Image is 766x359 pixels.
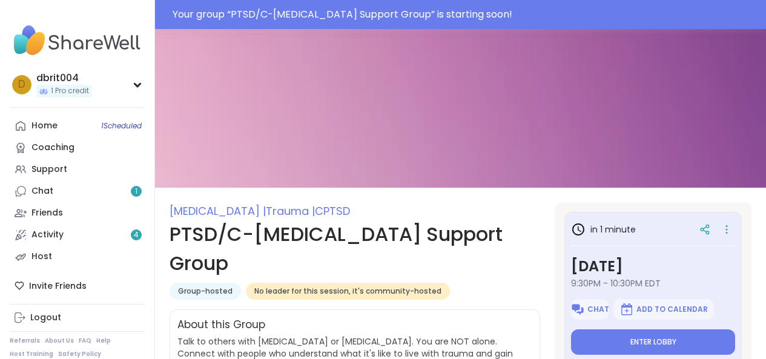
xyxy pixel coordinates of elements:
span: 4 [134,230,139,240]
img: ShareWell Logomark [570,302,585,317]
a: Host Training [10,350,53,358]
span: d [18,77,25,93]
a: Help [96,337,111,345]
div: dbrit004 [36,71,91,85]
button: Chat [571,299,609,320]
a: Host [10,246,145,268]
h1: PTSD/C-[MEDICAL_DATA] Support Group [170,220,540,278]
img: ShareWell Nav Logo [10,19,145,62]
a: Chat1 [10,180,145,202]
span: Enter lobby [630,337,676,347]
a: Activity4 [10,224,145,246]
span: Trauma | [266,203,315,219]
button: Add to Calendar [613,299,714,320]
button: Enter lobby [571,329,735,355]
a: FAQ [79,337,91,345]
a: Logout [10,307,145,329]
a: About Us [45,337,74,345]
span: Group-hosted [178,286,233,296]
span: 1 [135,186,137,197]
a: Referrals [10,337,40,345]
div: Friends [31,207,63,219]
div: Invite Friends [10,275,145,297]
h3: [DATE] [571,255,735,277]
div: Activity [31,229,64,241]
a: Coaching [10,137,145,159]
div: Logout [30,312,61,324]
span: 1 Pro credit [51,86,89,96]
a: Friends [10,202,145,224]
div: Chat [31,185,53,197]
span: 9:30PM - 10:30PM EDT [571,277,735,289]
span: Chat [587,305,609,314]
div: Support [31,163,67,176]
span: Add to Calendar [636,305,708,314]
span: [MEDICAL_DATA] | [170,203,266,219]
img: PTSD/C-PTSD Support Group cover image [155,29,766,188]
span: 1 Scheduled [101,121,142,131]
h3: in 1 minute [571,222,636,237]
div: Coaching [31,142,74,154]
a: Support [10,159,145,180]
span: CPTSD [315,203,350,219]
span: No leader for this session, it's community-hosted [254,286,441,296]
img: ShareWell Logomark [619,302,634,317]
a: Safety Policy [58,350,101,358]
a: Home1Scheduled [10,115,145,137]
div: Your group “ PTSD/C-[MEDICAL_DATA] Support Group ” is starting soon! [173,7,759,22]
div: Host [31,251,52,263]
h2: About this Group [177,317,265,333]
div: Home [31,120,58,132]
